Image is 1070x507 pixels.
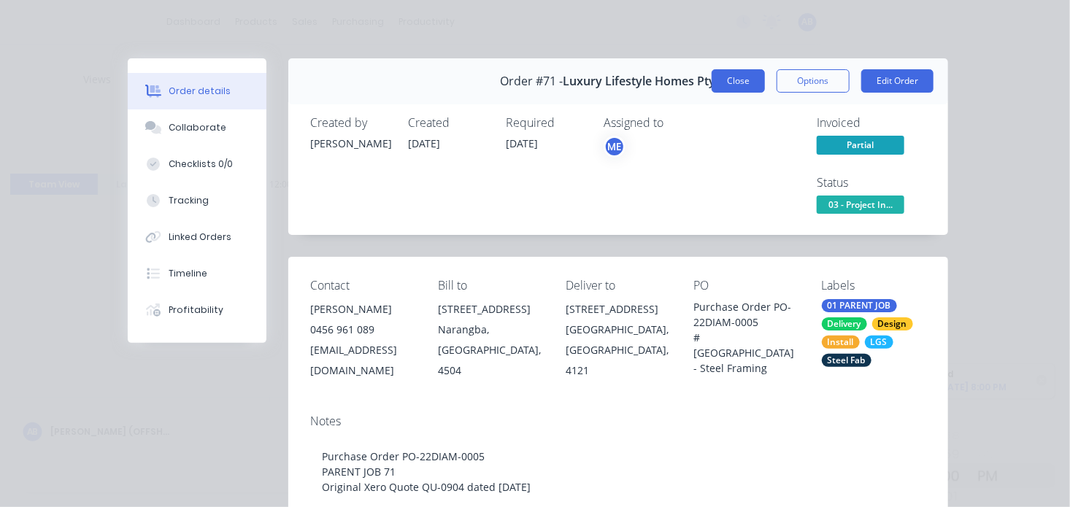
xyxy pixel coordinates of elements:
[128,255,266,292] button: Timeline
[822,299,897,312] div: 01 PARENT JOB
[604,136,626,158] button: ME
[822,336,860,349] div: Install
[694,299,798,376] div: Purchase Order PO-22DIAM-0005 #[GEOGRAPHIC_DATA] - Steel Framing
[872,317,913,330] div: Design
[817,176,926,190] div: Status
[712,69,765,93] button: Close
[438,320,542,381] div: Narangba, [GEOGRAPHIC_DATA], 4504
[822,279,926,293] div: Labels
[169,158,233,171] div: Checklists 0/0
[506,116,586,130] div: Required
[310,279,415,293] div: Contact
[310,299,415,381] div: [PERSON_NAME]0456 961 089[EMAIL_ADDRESS][DOMAIN_NAME]
[310,414,926,428] div: Notes
[500,74,563,88] span: Order #71 -
[438,299,542,381] div: [STREET_ADDRESS]Narangba, [GEOGRAPHIC_DATA], 4504
[310,136,390,151] div: [PERSON_NAME]
[865,336,893,349] div: LGS
[169,121,226,134] div: Collaborate
[566,279,670,293] div: Deliver to
[817,136,904,154] span: Partial
[566,299,670,381] div: [STREET_ADDRESS][GEOGRAPHIC_DATA], [GEOGRAPHIC_DATA], 4121
[408,136,440,150] span: [DATE]
[310,116,390,130] div: Created by
[408,116,488,130] div: Created
[506,136,538,150] span: [DATE]
[822,317,867,330] div: Delivery
[128,73,266,109] button: Order details
[438,279,542,293] div: Bill to
[310,340,415,381] div: [EMAIL_ADDRESS][DOMAIN_NAME]
[566,320,670,381] div: [GEOGRAPHIC_DATA], [GEOGRAPHIC_DATA], 4121
[310,299,415,320] div: [PERSON_NAME]
[128,182,266,219] button: Tracking
[861,69,934,93] button: Edit Order
[169,194,209,207] div: Tracking
[128,219,266,255] button: Linked Orders
[128,146,266,182] button: Checklists 0/0
[128,292,266,328] button: Profitability
[169,85,231,98] div: Order details
[563,74,736,88] span: Luxury Lifestyle Homes Pty Ltd
[566,299,670,320] div: [STREET_ADDRESS]
[777,69,850,93] button: Options
[169,303,223,317] div: Profitability
[822,354,871,367] div: Steel Fab
[169,267,207,280] div: Timeline
[438,299,542,320] div: [STREET_ADDRESS]
[128,109,266,146] button: Collaborate
[817,196,904,217] button: 03 - Project In...
[169,231,231,244] div: Linked Orders
[310,320,415,340] div: 0456 961 089
[817,116,926,130] div: Invoiced
[604,116,750,130] div: Assigned to
[694,279,798,293] div: PO
[817,196,904,214] span: 03 - Project In...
